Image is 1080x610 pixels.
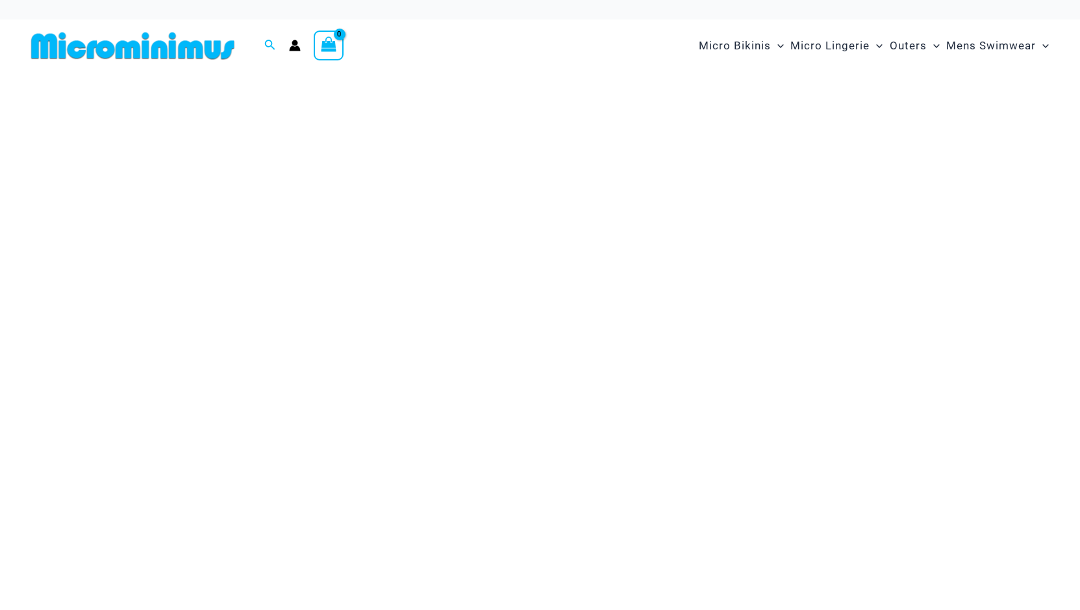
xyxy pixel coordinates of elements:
[886,26,943,66] a: OutersMenu ToggleMenu Toggle
[696,26,787,66] a: Micro BikinisMenu ToggleMenu Toggle
[289,40,301,51] a: Account icon link
[264,38,276,54] a: Search icon link
[26,31,240,60] img: MM SHOP LOGO FLAT
[771,29,784,62] span: Menu Toggle
[1036,29,1049,62] span: Menu Toggle
[790,29,870,62] span: Micro Lingerie
[787,26,886,66] a: Micro LingerieMenu ToggleMenu Toggle
[314,31,344,60] a: View Shopping Cart, empty
[946,29,1036,62] span: Mens Swimwear
[694,24,1054,68] nav: Site Navigation
[699,29,771,62] span: Micro Bikinis
[890,29,927,62] span: Outers
[943,26,1052,66] a: Mens SwimwearMenu ToggleMenu Toggle
[870,29,883,62] span: Menu Toggle
[927,29,940,62] span: Menu Toggle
